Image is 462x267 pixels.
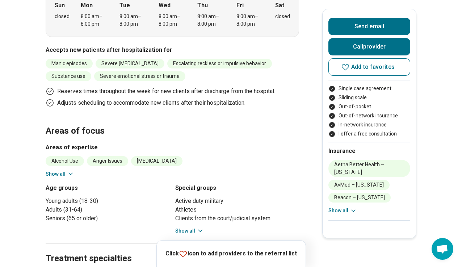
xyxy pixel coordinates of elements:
[159,13,186,28] div: 8:00 am – 8:00 pm
[328,85,410,92] li: Single case agreement
[432,238,453,260] a: Open chat
[275,13,290,20] div: closed
[46,235,299,265] h2: Treatment specialties
[87,156,128,166] li: Anger Issues
[328,193,391,203] li: Beacon – [US_STATE]
[328,38,410,55] button: Callprovider
[119,13,147,28] div: 8:00 am – 8:00 pm
[46,170,74,178] button: Show all
[119,1,130,10] strong: Tue
[328,121,410,129] li: In-network insurance
[197,1,208,10] strong: Thu
[57,99,245,107] p: Adjusts scheduling to accommodate new clients after their hospitalization.
[55,1,65,10] strong: Sun
[46,71,91,81] li: Substance use
[175,184,299,192] h3: Special groups
[46,156,84,166] li: Alcohol Use
[275,1,284,10] strong: Sat
[328,160,410,177] li: Aetna Better Health – [US_STATE]
[328,103,410,110] li: Out-of-pocket
[328,112,410,120] li: Out-of-network insurance
[46,108,299,137] h2: Areas of focus
[328,58,410,76] button: Add to favorites
[351,64,395,70] span: Add to favorites
[165,249,297,258] p: Click icon to add providers to the referral list
[46,143,299,152] h3: Areas of expertise
[328,130,410,138] li: I offer a free consultation
[46,197,169,205] li: Young adults (18-30)
[57,87,275,96] p: Reserves times throughout the week for new clients after discharge from the hospital.
[175,205,299,214] li: Athletes
[328,147,410,155] h2: Insurance
[167,59,272,68] li: Escalating reckless or impulsive behavior
[328,180,390,190] li: AvMed – [US_STATE]
[96,59,164,68] li: Severe [MEDICAL_DATA]
[236,13,264,28] div: 8:00 am – 8:00 pm
[46,46,299,54] h3: Accepts new patients after hospitalization for
[81,13,109,28] div: 8:00 am – 8:00 pm
[131,156,182,166] li: [MEDICAL_DATA]
[175,227,204,235] button: Show all
[328,18,410,35] button: Send email
[46,59,93,68] li: Manic episodes
[46,184,169,192] h3: Age groups
[328,207,357,214] button: Show all
[159,1,171,10] strong: Wed
[94,71,185,81] li: Severe emotional stress or trauma
[197,13,225,28] div: 8:00 am – 8:00 pm
[46,214,169,223] li: Seniors (65 or older)
[328,94,410,101] li: Sliding scale
[81,1,93,10] strong: Mon
[236,1,244,10] strong: Fri
[328,85,410,138] ul: Payment options
[55,13,70,20] div: closed
[175,197,299,205] li: Active duty military
[46,205,169,214] li: Adults (31-64)
[175,214,299,223] li: Clients from the court/judicial system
